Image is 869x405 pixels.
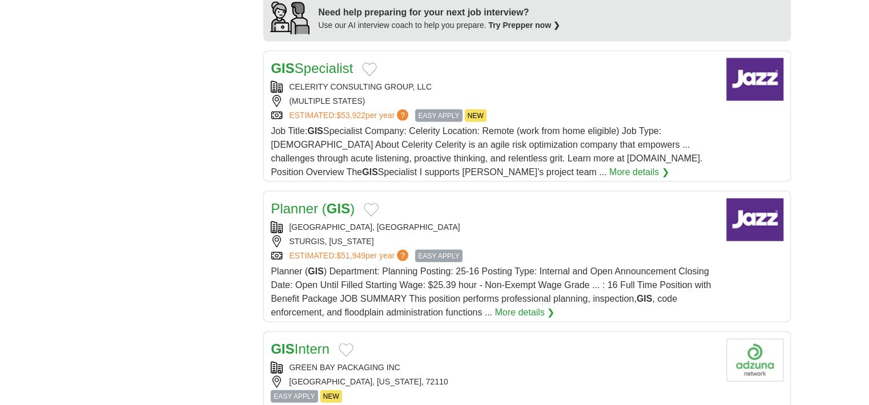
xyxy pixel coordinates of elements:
[271,60,294,75] strong: GIS
[271,235,717,247] div: STURGIS, [US_STATE]
[397,249,408,261] span: ?
[271,200,355,216] a: Planner (GIS)
[339,343,353,357] button: Add to favorite jobs
[336,110,365,119] span: $53,922
[362,62,377,76] button: Add to favorite jobs
[307,125,323,135] strong: GIS
[726,338,783,381] img: Company logo
[318,5,560,19] div: Need help preparing for your next job interview?
[320,390,342,402] span: NEW
[271,390,317,402] span: EASY APPLY
[726,198,783,241] img: Company logo
[362,167,378,176] strong: GIS
[364,202,379,216] button: Add to favorite jobs
[271,80,717,92] div: CELERITY CONSULTING GROUP, LLC
[726,58,783,100] img: Company logo
[465,109,486,121] span: NEW
[271,266,711,317] span: Planner ( ) Department: Planning Posting: 25-16 Posting Type: Internal and Open Announcement Clos...
[271,375,717,387] div: [GEOGRAPHIC_DATA], [US_STATE], 72110
[271,221,717,233] div: [GEOGRAPHIC_DATA], [GEOGRAPHIC_DATA]
[271,95,717,107] div: (MULTIPLE STATES)
[495,305,555,319] a: More details ❯
[327,200,350,216] strong: GIS
[488,20,560,29] a: Try Prepper now ❯
[609,165,669,179] a: More details ❯
[289,249,411,262] a: ESTIMATED:$51,949per year?
[637,293,653,303] strong: GIS
[271,361,717,373] div: GREEN BAY PACKAGING INC
[271,341,294,356] strong: GIS
[271,341,329,356] a: GISIntern
[397,109,408,120] span: ?
[271,60,353,75] a: GISSpecialist
[336,250,365,260] span: $51,949
[415,249,462,262] span: EASY APPLY
[271,125,702,176] span: Job Title: Specialist Company: Celerity Location: Remote (work from home eligible) Job Type: [DEM...
[318,19,560,31] div: Use our AI interview coach to help you prepare.
[289,109,411,121] a: ESTIMATED:$53,922per year?
[308,266,324,276] strong: GIS
[415,109,462,121] span: EASY APPLY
